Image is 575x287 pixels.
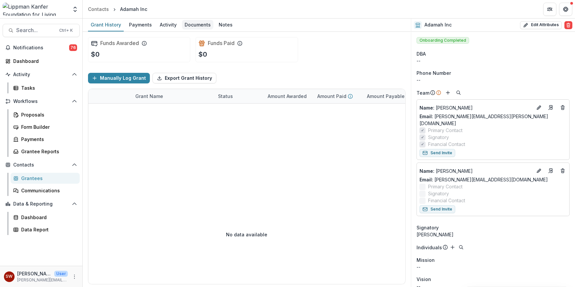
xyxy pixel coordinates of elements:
[444,89,452,97] button: Add
[559,104,567,112] button: Deletes
[543,3,556,16] button: Partners
[535,167,543,175] button: Edit
[546,166,556,176] a: Go to contact
[417,70,451,76] span: Phone Number
[3,3,68,16] img: Lippman Kanfer Foundation for Living Torah logo
[3,69,80,80] button: Open Activity
[3,160,80,170] button: Open Contacts
[11,185,80,196] a: Communications
[17,270,52,277] p: [PERSON_NAME]
[3,56,80,67] a: Dashboard
[11,121,80,132] a: Form Builder
[13,162,69,168] span: Contacts
[21,148,74,155] div: Grantee Reports
[417,50,426,57] span: DBA
[428,141,465,148] span: Financial Contact
[199,49,207,59] p: $0
[21,226,74,233] div: Data Report
[131,89,214,103] div: Grant Name
[420,104,532,111] a: Name: [PERSON_NAME]
[70,273,78,281] button: More
[88,73,150,83] button: Manually Log Grant
[428,183,463,190] span: Primary Contact
[417,257,435,263] span: Mission
[21,175,74,182] div: Grantees
[420,177,433,182] span: Email:
[420,114,433,119] span: Email:
[11,146,80,157] a: Grantee Reports
[424,22,452,28] h2: Adamah Inc
[363,89,413,103] div: Amount Payable
[13,58,74,65] div: Dashboard
[420,205,455,213] button: Send Invite
[3,42,80,53] button: Notifications76
[21,136,74,143] div: Payments
[54,271,68,277] p: User
[417,263,570,270] p: --
[70,3,80,16] button: Open entity switcher
[428,197,465,204] span: Financial Contact
[153,73,216,83] button: Export Grant History
[11,82,80,93] a: Tasks
[226,231,268,238] p: No data available
[417,244,442,251] p: Individuals
[13,72,69,77] span: Activity
[3,96,80,107] button: Open Workflows
[3,199,80,209] button: Open Data & Reporting
[11,134,80,145] a: Payments
[264,89,313,103] div: Amount Awarded
[417,57,570,64] div: --
[559,3,572,16] button: Get Help
[559,167,567,175] button: Deletes
[420,149,455,157] button: Send Invite
[3,24,80,37] button: Search...
[88,19,124,31] a: Grant History
[216,19,235,31] a: Notes
[417,76,570,83] div: --
[264,93,311,100] div: Amount Awarded
[11,173,80,184] a: Grantees
[313,89,363,103] div: Amount Paid
[420,104,532,111] p: [PERSON_NAME]
[157,19,179,31] a: Activity
[428,127,463,134] span: Primary Contact
[13,201,69,207] span: Data & Reporting
[182,20,213,29] div: Documents
[449,243,457,251] button: Add
[564,21,572,29] button: Delete
[85,4,111,14] a: Contacts
[13,45,69,51] span: Notifications
[58,27,74,34] div: Ctrl + K
[88,6,109,13] div: Contacts
[208,40,235,46] h2: Funds Paid
[417,224,439,231] span: Signatory
[214,93,237,100] div: Status
[417,89,429,96] p: Team
[17,277,68,283] p: [PERSON_NAME][EMAIL_ADDRESS][DOMAIN_NAME]
[420,167,532,174] a: Name: [PERSON_NAME]
[21,84,74,91] div: Tasks
[535,104,543,112] button: Edit
[520,21,562,29] button: Edit Attributes
[131,93,167,100] div: Grant Name
[21,111,74,118] div: Proposals
[420,113,567,127] a: Email: [PERSON_NAME][EMAIL_ADDRESS][PERSON_NAME][DOMAIN_NAME]
[216,20,235,29] div: Notes
[126,20,155,29] div: Payments
[21,123,74,130] div: Form Builder
[21,187,74,194] div: Communications
[13,99,69,104] span: Workflows
[100,40,139,46] h2: Funds Awarded
[69,44,77,51] span: 76
[6,274,13,279] div: Samantha Carlin Willis
[546,102,556,113] a: Go to contact
[455,89,463,97] button: Search
[428,134,449,141] span: Signatory
[11,224,80,235] a: Data Report
[420,168,434,174] span: Name :
[214,89,264,103] div: Status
